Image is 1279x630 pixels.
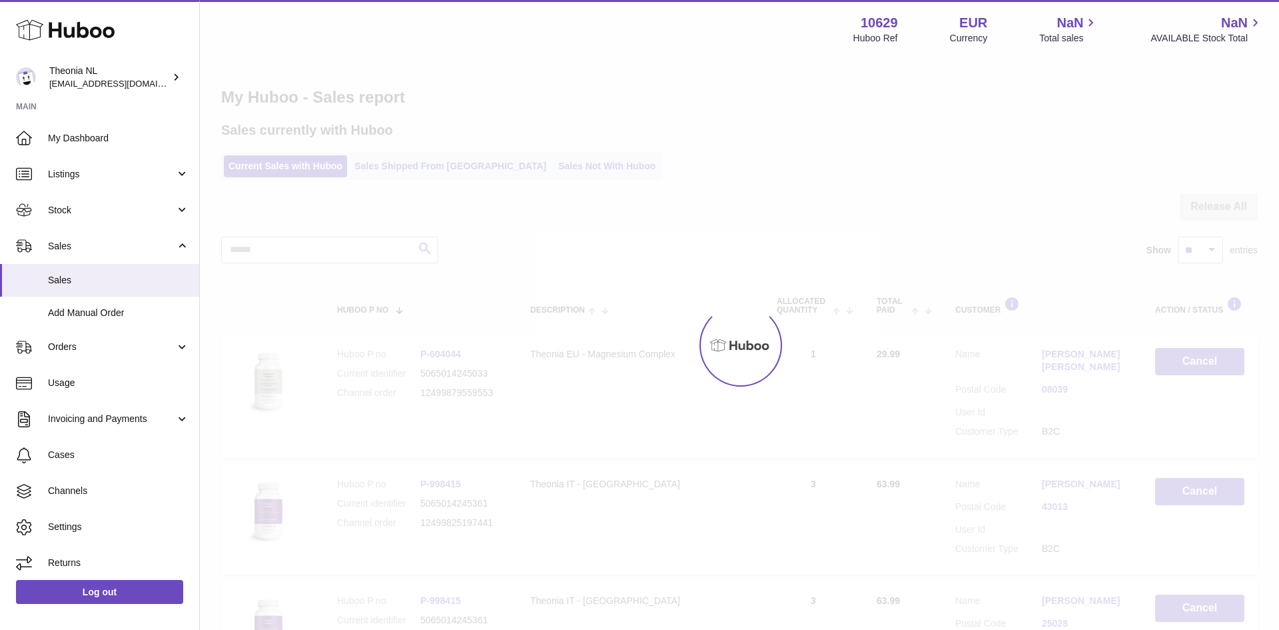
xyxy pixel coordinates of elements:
[861,14,898,32] strong: 10629
[48,485,189,497] span: Channels
[48,307,189,319] span: Add Manual Order
[1057,14,1083,32] span: NaN
[950,32,988,45] div: Currency
[1039,14,1098,45] a: NaN Total sales
[48,204,175,217] span: Stock
[48,377,189,389] span: Usage
[48,274,189,287] span: Sales
[959,14,987,32] strong: EUR
[1221,14,1248,32] span: NaN
[48,240,175,253] span: Sales
[48,557,189,569] span: Returns
[16,580,183,604] a: Log out
[48,132,189,145] span: My Dashboard
[1039,32,1098,45] span: Total sales
[48,168,175,181] span: Listings
[1150,32,1263,45] span: AVAILABLE Stock Total
[48,341,175,353] span: Orders
[49,65,169,90] div: Theonia NL
[1150,14,1263,45] a: NaN AVAILABLE Stock Total
[48,521,189,533] span: Settings
[48,413,175,425] span: Invoicing and Payments
[853,32,898,45] div: Huboo Ref
[48,449,189,461] span: Cases
[49,78,196,89] span: [EMAIL_ADDRESS][DOMAIN_NAME]
[16,67,36,87] img: info@wholesomegoods.eu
